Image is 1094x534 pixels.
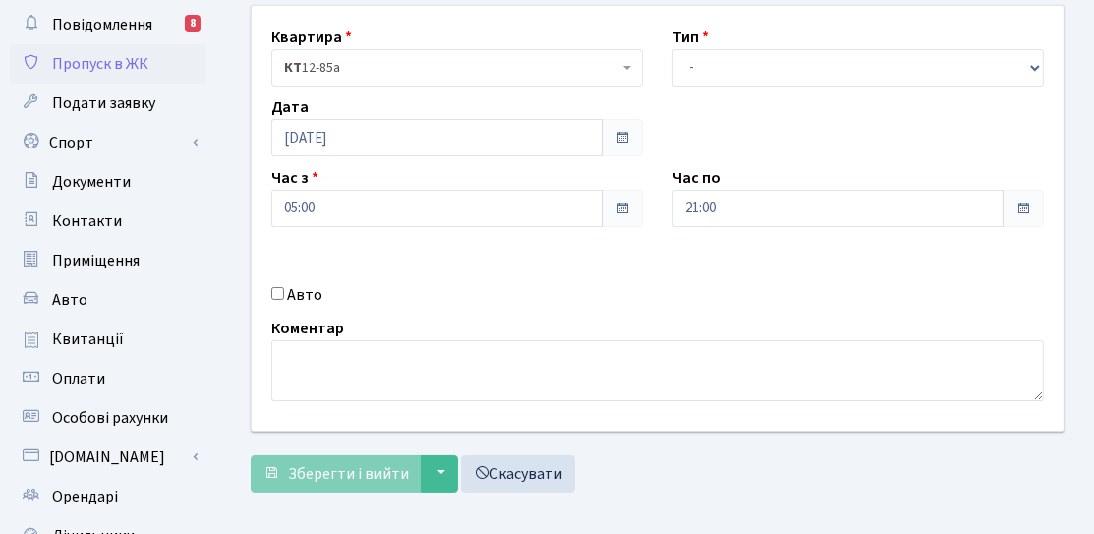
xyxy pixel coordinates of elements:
[10,84,206,123] a: Подати заявку
[288,463,409,485] span: Зберегти і вийти
[284,58,302,78] b: КТ
[52,250,140,271] span: Приміщення
[10,241,206,280] a: Приміщення
[10,320,206,359] a: Квитанції
[10,398,206,438] a: Особові рахунки
[10,438,206,477] a: [DOMAIN_NAME]
[52,53,148,75] span: Пропуск в ЖК
[672,166,720,190] label: Час по
[271,26,352,49] label: Квартира
[10,202,206,241] a: Контакти
[52,328,124,350] span: Квитанції
[10,359,206,398] a: Оплати
[10,477,206,516] a: Орендарі
[52,486,118,507] span: Орендарі
[461,455,575,493] a: Скасувати
[284,58,618,78] span: <b>КТ</b>&nbsp;&nbsp;&nbsp;&nbsp;12-85а
[52,289,87,311] span: Авто
[52,210,122,232] span: Контакти
[672,26,709,49] label: Тип
[251,455,422,493] button: Зберегти і вийти
[10,5,206,44] a: Повідомлення8
[271,166,318,190] label: Час з
[271,317,344,340] label: Коментар
[52,92,155,114] span: Подати заявку
[10,44,206,84] a: Пропуск в ЖК
[10,123,206,162] a: Спорт
[287,283,322,307] label: Авто
[10,162,206,202] a: Документи
[271,95,309,119] label: Дата
[52,407,168,429] span: Особові рахунки
[10,280,206,320] a: Авто
[271,49,643,87] span: <b>КТ</b>&nbsp;&nbsp;&nbsp;&nbsp;12-85а
[52,171,131,193] span: Документи
[185,15,201,32] div: 8
[52,368,105,389] span: Оплати
[52,14,152,35] span: Повідомлення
